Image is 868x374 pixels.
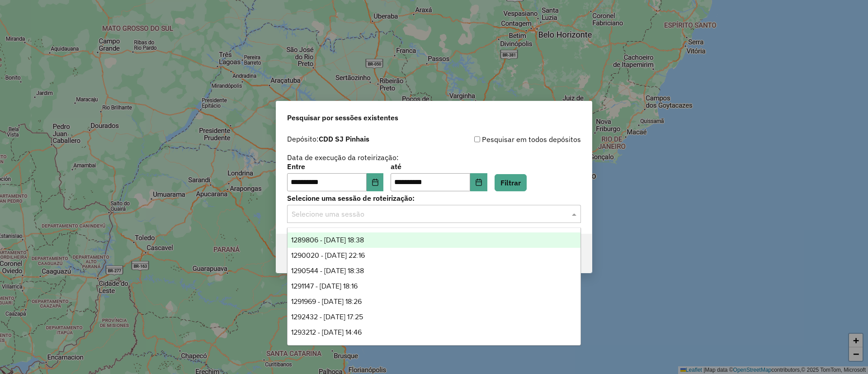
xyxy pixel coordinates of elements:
[287,193,581,204] label: Selecione uma sessão de roteirização:
[291,251,365,259] span: 1290020 - [DATE] 22:16
[291,236,364,244] span: 1289806 - [DATE] 18:38
[470,173,487,191] button: Choose Date
[434,134,581,145] div: Pesquisar em todos depósitos
[367,173,384,191] button: Choose Date
[287,133,369,144] label: Depósito:
[287,227,581,346] ng-dropdown-panel: Options list
[287,161,383,172] label: Entre
[291,313,363,321] span: 1292432 - [DATE] 17:25
[291,282,358,290] span: 1291147 - [DATE] 18:16
[287,152,399,163] label: Data de execução da roteirização:
[291,267,364,275] span: 1290544 - [DATE] 18:38
[291,328,362,336] span: 1293212 - [DATE] 14:46
[391,161,487,172] label: até
[319,134,369,143] strong: CDD SJ Pinhais
[495,174,527,191] button: Filtrar
[291,298,362,305] span: 1291969 - [DATE] 18:26
[287,112,398,123] span: Pesquisar por sessões existentes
